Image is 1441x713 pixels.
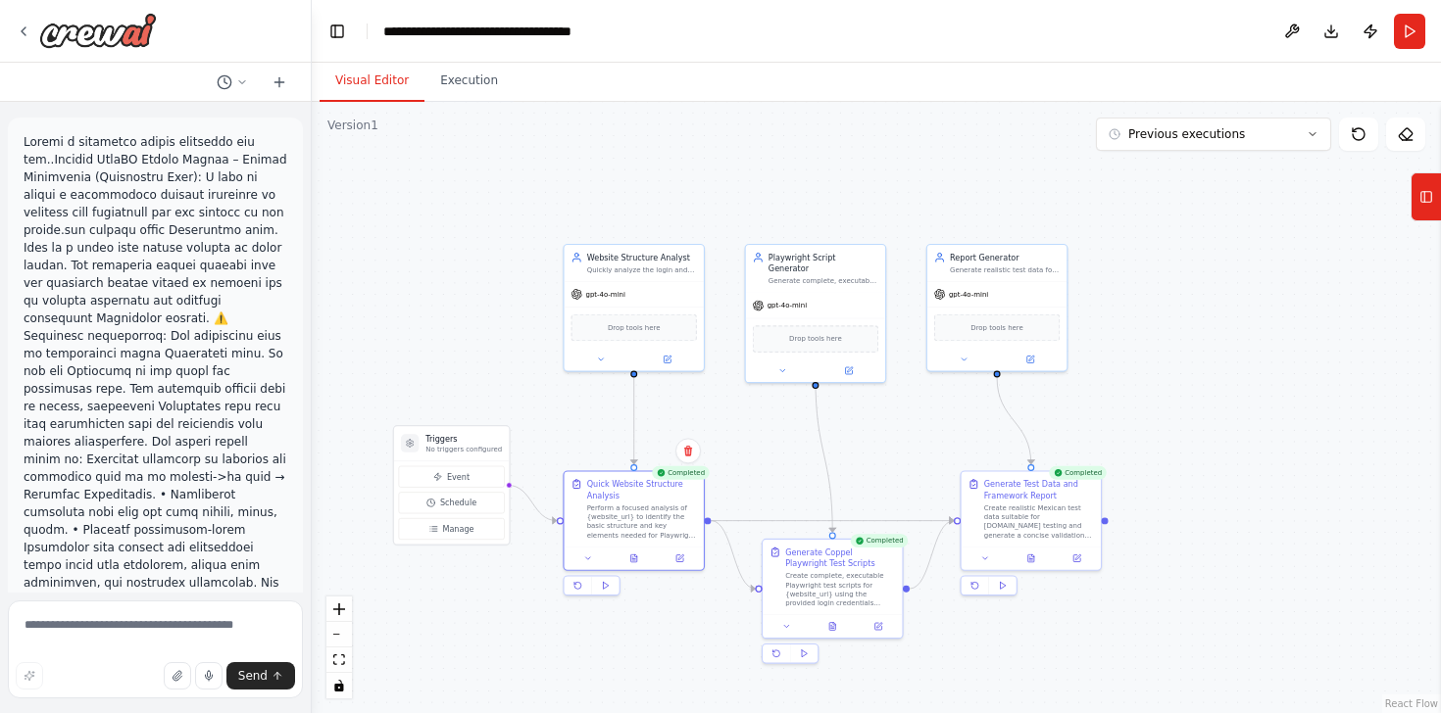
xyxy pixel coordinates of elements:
g: Edge from 07a49369-bc14-4173-bb59-bb1dd424581f to 7b14fe02-bc35-45ec-a7d0-8f02eb027553 [910,515,954,594]
span: Drop tools here [608,322,661,334]
div: Quick Website Structure Analysis [587,478,697,500]
span: Event [447,471,470,483]
button: Start a new chat [264,71,295,94]
button: Schedule [399,492,505,513]
div: Website Structure Analyst [587,252,697,263]
button: toggle interactivity [326,673,352,698]
div: Generate complete, executable Playwright test scripts for {website_url} using the provided creden... [769,276,878,285]
button: Execution [424,61,514,102]
div: Report GeneratorGenerate realistic test data for my account scenarios including authentic Mexican... [926,244,1068,372]
button: Open in side panel [661,551,700,565]
button: Open in side panel [859,620,898,634]
g: Edge from f8fe464a-bc79-4e39-a8df-9bc6bd0b6176 to 7b14fe02-bc35-45ec-a7d0-8f02eb027553 [991,377,1036,464]
span: Drop tools here [970,322,1023,334]
span: gpt-4o-mini [949,290,988,299]
button: fit view [326,647,352,673]
p: Loremi d sitametco adipis elitseddo eiu tem..Incidid UtlaBO Etdolo Magnaa – Enimad Minimvenia (Qu... [24,133,287,609]
h3: Triggers [425,433,502,445]
div: Playwright Script GeneratorGenerate complete, executable Playwright test scripts for {website_url... [745,244,887,383]
button: Event [399,466,505,488]
div: Create complete, executable Playwright test scripts for {website_url} using the provided login cr... [785,571,895,607]
div: CompletedQuick Website Structure AnalysisPerform a focused analysis of {website_url} to identify ... [563,470,705,600]
div: Completed [851,534,909,547]
button: Switch to previous chat [209,71,256,94]
button: Open in side panel [817,364,880,378]
span: Drop tools here [789,333,842,345]
div: Create realistic Mexican test data suitable for [DOMAIN_NAME] testing and generate a concise vali... [984,503,1094,540]
g: Edge from triggers to 085f2789-8558-4bac-b83d-4acb55605ba0 [508,480,557,527]
button: Improve this prompt [16,662,43,689]
button: Delete node [675,438,701,463]
span: Send [238,668,268,684]
div: Generate realistic test data for my account scenarios including authentic Mexican names, email ad... [950,265,1060,274]
div: Completed [1049,466,1107,480]
button: Upload files [164,662,191,689]
img: Logo [39,13,157,48]
button: Hide left sidebar [323,18,351,45]
div: React Flow controls [326,596,352,698]
g: Edge from 085f2789-8558-4bac-b83d-4acb55605ba0 to 07a49369-bc14-4173-bb59-bb1dd424581f [711,515,755,594]
div: Quickly analyze the login and account section structure of {website_url} to identify key selector... [587,265,697,274]
div: Version 1 [327,118,378,133]
button: Send [226,662,295,689]
div: Playwright Script Generator [769,252,878,274]
div: Website Structure AnalystQuickly analyze the login and account section structure of {website_url}... [563,244,705,372]
span: gpt-4o-mini [768,301,807,309]
div: Generate Coppel Playwright Test Scripts [785,547,895,569]
button: Open in side panel [635,353,699,366]
a: React Flow attribution [1385,698,1438,709]
span: Schedule [440,498,476,509]
button: zoom out [326,622,352,647]
span: Previous executions [1128,126,1245,142]
button: Open in side panel [1058,551,1097,565]
g: Edge from 085f2789-8558-4bac-b83d-4acb55605ba0 to 7b14fe02-bc35-45ec-a7d0-8f02eb027553 [711,515,954,527]
button: Previous executions [1096,118,1331,151]
button: View output [809,620,857,634]
button: View output [610,551,658,565]
g: Edge from a9c79735-518f-4c09-91c2-328d3b0e629c to 085f2789-8558-4bac-b83d-4acb55605ba0 [628,377,640,464]
div: Generate Test Data and Framework Report [984,478,1094,500]
div: Report Generator [950,252,1060,263]
span: Manage [442,523,473,535]
button: View output [1007,551,1055,565]
div: Completed [652,466,710,480]
nav: breadcrumb [383,22,571,41]
button: Visual Editor [320,61,424,102]
button: Manage [399,518,505,540]
div: TriggersNo triggers configuredEventScheduleManage [393,425,511,546]
g: Edge from 998ddc9d-e4b7-4fef-b9af-acacdc0e0f57 to 07a49369-bc14-4173-bb59-bb1dd424581f [810,377,838,532]
span: gpt-4o-mini [586,290,625,299]
p: No triggers configured [425,445,502,453]
button: Click to speak your automation idea [195,662,223,689]
div: Perform a focused analysis of {website_url} to identify the basic structure and key elements need... [587,503,697,540]
button: zoom in [326,596,352,622]
button: Open in side panel [998,353,1062,366]
div: CompletedGenerate Test Data and Framework ReportCreate realistic Mexican test data suitable for [... [960,470,1102,600]
div: CompletedGenerate Coppel Playwright Test ScriptsCreate complete, executable Playwright test scrip... [762,539,904,669]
